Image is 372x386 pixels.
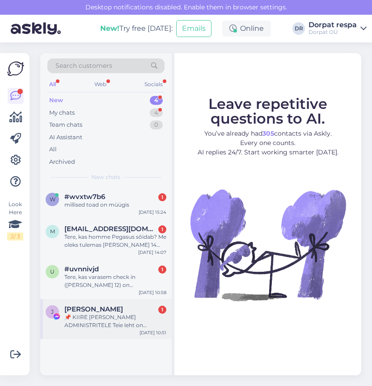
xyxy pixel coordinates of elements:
[150,96,163,105] div: 4
[55,61,112,71] span: Search customers
[7,60,24,77] img: Askly Logo
[222,21,271,37] div: Online
[92,173,120,181] span: New chats
[50,228,55,235] span: m
[50,196,55,203] span: w
[309,21,357,29] div: Dorpat respa
[50,268,55,275] span: u
[100,23,173,34] div: Try free [DATE]:
[49,158,75,166] div: Archived
[158,306,166,314] div: 1
[208,95,327,127] span: Leave repetitive questions to AI.
[143,79,165,90] div: Socials
[51,308,54,315] span: J
[64,193,105,201] span: #wvxtw7b6
[187,164,348,325] img: No Chat active
[158,193,166,201] div: 1
[100,24,119,33] b: New!
[7,232,23,241] div: 2 / 3
[64,201,166,209] div: millised toad on müügis
[64,313,166,329] div: 📌 KIIRE [PERSON_NAME] ADMINISTRITELE Teie leht on rikkunud Meta kogukonna juhiseid ja reklaamipol...
[150,120,163,129] div: 0
[7,200,23,241] div: Look Here
[64,273,166,289] div: Tere, kas varasem check in ([PERSON_NAME] 12) on [PERSON_NAME] võimalik?
[49,108,75,117] div: My chats
[64,225,157,233] span: mihkel.laane@gmail.com
[150,108,163,117] div: 4
[262,129,274,137] b: 305
[182,129,353,157] p: You’ve already had contacts via Askly. Every one counts. AI replies 24/7. Start working smarter [...
[158,266,166,274] div: 1
[64,265,99,273] span: #uvnnivjd
[138,249,166,256] div: [DATE] 14:07
[49,145,57,154] div: All
[93,79,108,90] div: Web
[49,120,82,129] div: Team chats
[309,21,367,36] a: Dorpat respaDorpat OÜ
[309,29,357,36] div: Dorpat OÜ
[139,289,166,296] div: [DATE] 10:58
[158,225,166,233] div: 1
[139,209,166,216] div: [DATE] 15:24
[64,305,123,313] span: Johan Hallden
[176,20,211,37] button: Emails
[49,133,82,142] div: AI Assistant
[49,96,63,105] div: New
[139,329,166,336] div: [DATE] 10:51
[64,233,166,249] div: Tere, kas homme Pegasus sõidab? Me oleks tulemas [PERSON_NAME] 14 väljuvale sõidule, 7 täiskasvan...
[47,79,58,90] div: All
[292,22,305,35] div: DR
